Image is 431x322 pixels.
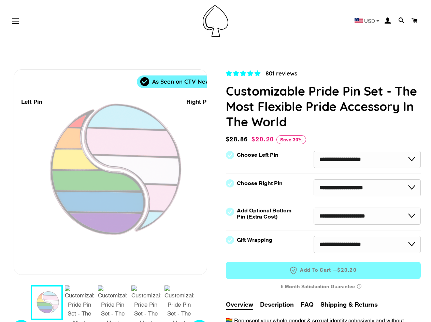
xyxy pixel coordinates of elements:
[237,208,294,220] label: Add Optional Bottom Pin (Extra Cost)
[226,280,421,293] div: 6 Month Satisfaction Guarantee
[237,152,278,158] label: Choose Left Pin
[226,135,250,144] span: $28.86
[265,70,297,77] span: 801 reviews
[252,136,274,143] span: $20.20
[14,70,207,275] div: 1 / 9
[186,97,212,107] div: Right Pin
[320,300,378,309] button: Shipping & Returns
[203,5,228,37] img: Pin-Ace
[364,18,375,24] span: USD
[301,300,314,309] button: FAQ
[237,180,283,186] label: Choose Right Pin
[276,135,306,144] span: Save 30%
[337,267,357,274] span: $20.20
[226,83,421,129] h1: Customizable Pride Pin Set - The Most Flexible Pride Accessory In The World
[226,300,253,310] button: Overview
[237,237,272,243] label: Gift Wrapping
[226,70,262,77] span: 4.83 stars
[260,300,294,309] button: Description
[31,285,63,320] button: 1 / 9
[236,266,411,275] span: Add to Cart —
[226,262,421,279] button: Add to Cart —$20.20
